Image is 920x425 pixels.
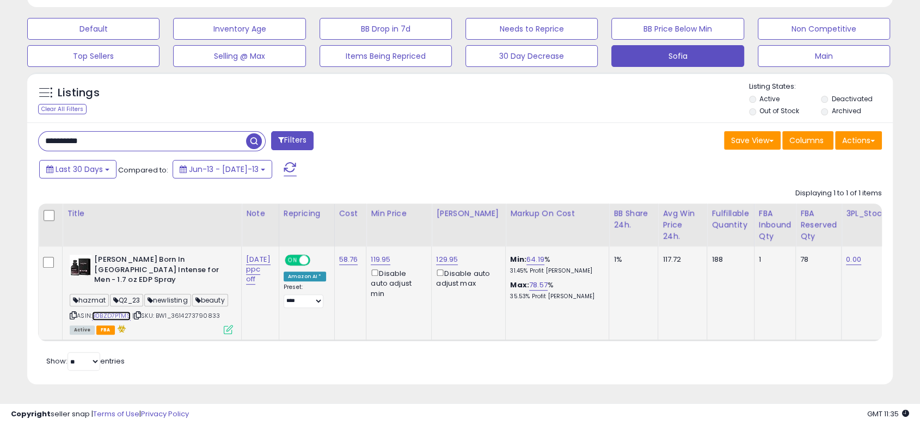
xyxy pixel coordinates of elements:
[832,106,861,115] label: Archived
[749,82,893,92] p: Listing States:
[371,208,427,219] div: Min Price
[110,294,143,306] span: Q2_23
[835,131,882,150] button: Actions
[173,18,305,40] button: Inventory Age
[56,164,103,175] span: Last 30 Days
[795,188,882,199] div: Displaying 1 to 1 of 1 items
[842,204,893,247] th: CSV column name: cust_attr_3_3PL_Stock
[284,272,326,281] div: Amazon AI *
[506,204,609,247] th: The percentage added to the cost of goods (COGS) that forms the calculator for Min & Max prices.
[67,208,237,219] div: Title
[284,208,330,219] div: Repricing
[320,18,452,40] button: BB Drop in 7d
[846,254,861,265] a: 0.00
[27,45,160,67] button: Top Sellers
[510,280,529,290] b: Max:
[611,45,744,67] button: Sofia
[246,208,274,219] div: Note
[11,409,189,420] div: seller snap | |
[92,311,131,321] a: B0BZD7PTMS
[759,255,788,264] div: 1
[759,106,799,115] label: Out of Stock
[832,94,873,103] label: Deactivated
[284,284,326,308] div: Preset:
[96,325,115,335] span: FBA
[436,208,501,219] div: [PERSON_NAME]
[712,208,749,231] div: Fulfillable Quantity
[758,18,890,40] button: Non Competitive
[93,409,139,419] a: Terms of Use
[173,45,305,67] button: Selling @ Max
[38,104,87,114] div: Clear All Filters
[141,409,189,419] a: Privacy Policy
[614,208,653,231] div: BB Share 24h.
[614,255,649,264] div: 1%
[309,256,326,265] span: OFF
[173,160,272,178] button: Jun-13 - [DATE]-13
[724,131,781,150] button: Save View
[11,409,51,419] strong: Copyright
[510,255,600,275] div: %
[789,135,824,146] span: Columns
[759,208,792,242] div: FBA inbound Qty
[115,325,126,332] i: hazardous material
[867,409,909,419] span: 2025-08-13 11:35 GMT
[189,164,259,175] span: Jun-13 - [DATE]-13
[465,18,598,40] button: Needs to Reprice
[70,255,91,276] img: 41Z7yn+qqQL._SL40_.jpg
[27,18,160,40] button: Default
[758,45,890,67] button: Main
[436,254,458,265] a: 129.95
[611,18,744,40] button: BB Price Below Min
[371,254,390,265] a: 119.95
[70,294,109,306] span: hazmat
[39,160,116,178] button: Last 30 Days
[510,293,600,300] p: 35.53% Profit [PERSON_NAME]
[526,254,544,265] a: 64.19
[436,267,497,288] div: Disable auto adjust max
[46,356,125,366] span: Show: entries
[94,255,226,288] b: [PERSON_NAME] Born In [GEOGRAPHIC_DATA] Intense for Men - 1.7 oz EDP Spray
[846,208,888,219] div: 3PL_Stock
[339,254,358,265] a: 58.76
[246,254,271,285] a: [DATE] ppc off
[510,280,600,300] div: %
[371,267,423,299] div: Disable auto adjust min
[759,94,780,103] label: Active
[800,255,833,264] div: 78
[192,294,228,306] span: beauty
[70,325,95,335] span: All listings currently available for purchase on Amazon
[144,294,191,306] span: newlisting
[271,131,314,150] button: Filters
[800,208,837,242] div: FBA Reserved Qty
[465,45,598,67] button: 30 Day Decrease
[339,208,362,219] div: Cost
[70,255,233,333] div: ASIN:
[510,208,604,219] div: Markup on Cost
[286,256,299,265] span: ON
[58,85,100,101] h5: Listings
[712,255,745,264] div: 188
[782,131,833,150] button: Columns
[510,267,600,275] p: 31.45% Profit [PERSON_NAME]
[118,165,168,175] span: Compared to:
[132,311,220,320] span: | SKU: BW1_3614273790833
[663,208,702,242] div: Avg Win Price 24h.
[529,280,548,291] a: 78.57
[510,254,526,264] b: Min:
[320,45,452,67] button: Items Being Repriced
[663,255,698,264] div: 117.72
